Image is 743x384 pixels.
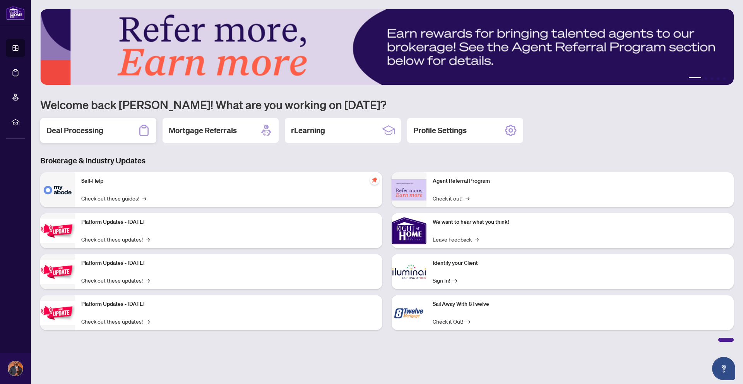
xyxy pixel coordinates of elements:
[453,276,457,285] span: →
[291,125,325,136] h2: rLearning
[40,9,734,85] img: Slide 0
[146,235,150,243] span: →
[712,357,735,380] button: Open asap
[40,219,75,243] img: Platform Updates - July 21, 2025
[81,235,150,243] a: Check out these updates!→
[40,260,75,284] img: Platform Updates - July 8, 2025
[8,361,23,376] img: Profile Icon
[46,125,103,136] h2: Deal Processing
[81,259,376,267] p: Platform Updates - [DATE]
[466,194,469,202] span: →
[704,77,707,80] button: 2
[40,301,75,325] img: Platform Updates - June 23, 2025
[433,300,728,309] p: Sail Away With 8Twelve
[717,77,720,80] button: 4
[433,317,470,326] a: Check it Out!→
[81,300,376,309] p: Platform Updates - [DATE]
[433,259,728,267] p: Identify your Client
[433,194,469,202] a: Check it out!→
[689,77,701,80] button: 1
[433,276,457,285] a: Sign In!→
[392,179,426,201] img: Agent Referral Program
[392,295,426,330] img: Sail Away With 8Twelve
[81,194,146,202] a: Check out these guides!→
[6,6,25,20] img: logo
[433,218,728,226] p: We want to hear what you think!
[40,97,734,112] h1: Welcome back [PERSON_NAME]! What are you working on [DATE]?
[392,213,426,248] img: We want to hear what you think!
[146,317,150,326] span: →
[81,317,150,326] a: Check out these updates!→
[81,276,150,285] a: Check out these updates!→
[40,172,75,207] img: Self-Help
[392,254,426,289] img: Identify your Client
[40,155,734,166] h3: Brokerage & Industry Updates
[81,177,376,185] p: Self-Help
[710,77,714,80] button: 3
[433,235,479,243] a: Leave Feedback→
[370,175,379,185] span: pushpin
[413,125,467,136] h2: Profile Settings
[723,77,726,80] button: 5
[169,125,237,136] h2: Mortgage Referrals
[146,276,150,285] span: →
[466,317,470,326] span: →
[433,177,728,185] p: Agent Referral Program
[142,194,146,202] span: →
[81,218,376,226] p: Platform Updates - [DATE]
[475,235,479,243] span: →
